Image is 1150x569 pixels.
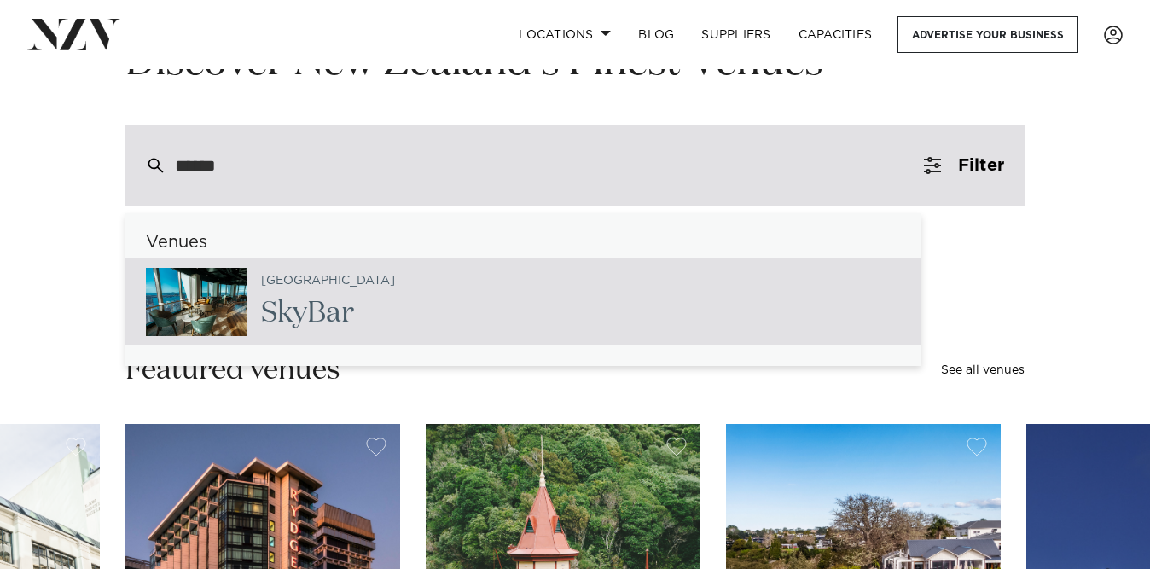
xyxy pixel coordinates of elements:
[146,268,247,336] img: xhmiXFXKG24mI5GsDyDRhbS2TF3dXa2FweSeAXVf.jpg
[125,351,340,390] h2: Featured venues
[785,16,886,53] a: Capacities
[624,16,688,53] a: BLOG
[958,157,1004,174] span: Filter
[27,19,120,49] img: nzv-logo.png
[688,16,784,53] a: SUPPLIERS
[897,16,1078,53] a: Advertise your business
[261,275,395,287] small: [GEOGRAPHIC_DATA]
[125,234,921,252] h6: Venues
[505,16,624,53] a: Locations
[903,125,1025,206] button: Filter
[941,364,1025,376] a: See all venues
[261,299,354,328] span: SkyBar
